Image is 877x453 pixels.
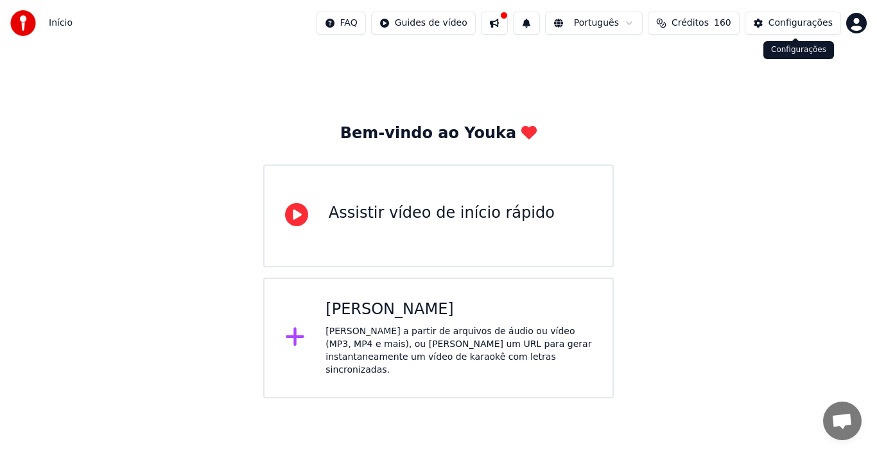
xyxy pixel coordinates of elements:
div: Configurações [763,41,834,59]
img: youka [10,10,36,36]
span: Início [49,17,73,30]
div: Bem-vindo ao Youka [340,123,537,144]
button: Configurações [745,12,841,35]
span: Créditos [672,17,709,30]
nav: breadcrumb [49,17,73,30]
button: Guides de vídeo [371,12,476,35]
button: FAQ [317,12,366,35]
div: Configurações [768,17,833,30]
button: Créditos160 [648,12,740,35]
div: [PERSON_NAME] a partir de arquivos de áudio ou vídeo (MP3, MP4 e mais), ou [PERSON_NAME] um URL p... [326,325,592,377]
span: 160 [714,17,731,30]
div: Assistir vídeo de início rápido [329,203,555,224]
div: [PERSON_NAME] [326,299,592,320]
div: Bate-papo aberto [823,402,862,440]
